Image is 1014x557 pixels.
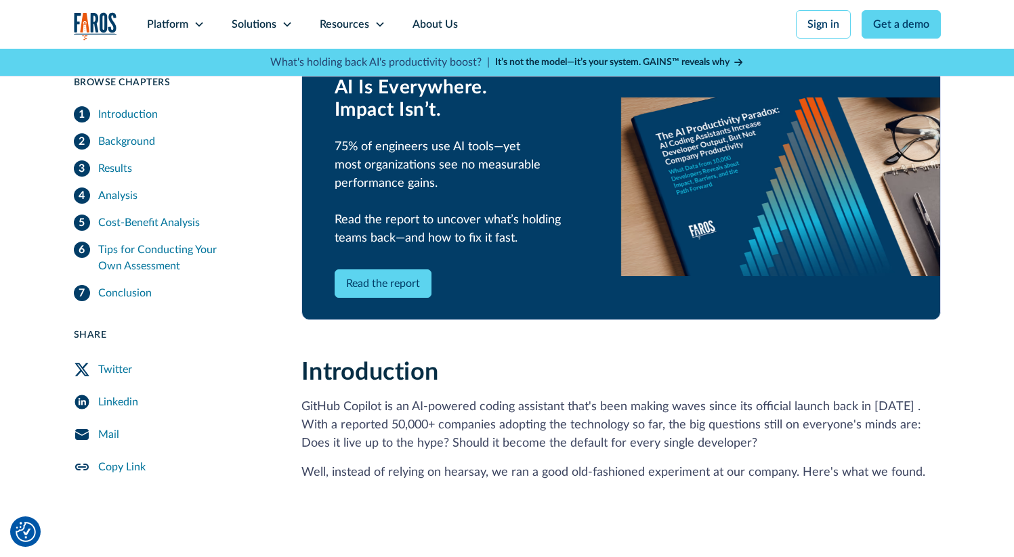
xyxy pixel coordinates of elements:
[74,76,269,90] div: Browse Chapters
[621,97,940,276] img: AI Productivity Paradox Report 2025
[74,12,117,40] img: Logo of the analytics and reporting company Faros.
[301,398,941,453] p: GitHub Copilot is an AI-powered coding assistant that's been making waves since its official laun...
[301,358,941,387] h2: Introduction
[74,236,269,280] a: Tips for Conducting Your Own Assessment
[98,160,132,177] div: Results
[74,328,269,342] div: Share
[74,386,269,418] a: LinkedIn Share
[335,76,589,122] div: AI Is Everywhere. Impact Isn’t.
[98,215,200,231] div: Cost-Benefit Analysis
[74,12,117,40] a: home
[98,361,132,378] div: Twitter
[98,242,269,274] div: Tips for Conducting Your Own Assessment
[98,106,158,122] div: Introduction
[74,353,269,386] a: Twitter Share
[320,16,369,32] div: Resources
[74,128,269,155] a: Background
[74,209,269,236] a: Cost-Benefit Analysis
[98,285,152,301] div: Conclusion
[98,187,138,204] div: Analysis
[74,280,269,307] a: Conclusion
[74,418,269,451] a: Mail Share
[74,155,269,182] a: Results
[862,10,941,39] a: Get a demo
[74,101,269,128] a: Introduction
[301,464,941,482] p: Well, instead of relying on hearsay, we ran a good old-fashioned experiment at our company. Here'...
[16,522,36,542] img: Revisit consent button
[98,394,138,410] div: Linkedin
[98,459,146,475] div: Copy Link
[147,16,188,32] div: Platform
[495,55,744,70] a: It’s not the model—it’s your system. GAINS™ reveals why
[74,182,269,209] a: Analysis
[98,133,155,150] div: Background
[796,10,851,39] a: Sign in
[335,269,431,298] a: Read the report
[74,451,269,483] a: Copy Link
[16,522,36,542] button: Cookie Settings
[98,426,119,443] div: Mail
[495,58,730,67] strong: It’s not the model—it’s your system. GAINS™ reveals why
[232,16,276,32] div: Solutions
[270,54,490,70] p: What's holding back AI's productivity boost? |
[335,138,589,248] div: 75% of engineers use AI tools—yet most organizations see no measurable performance gains. Read th...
